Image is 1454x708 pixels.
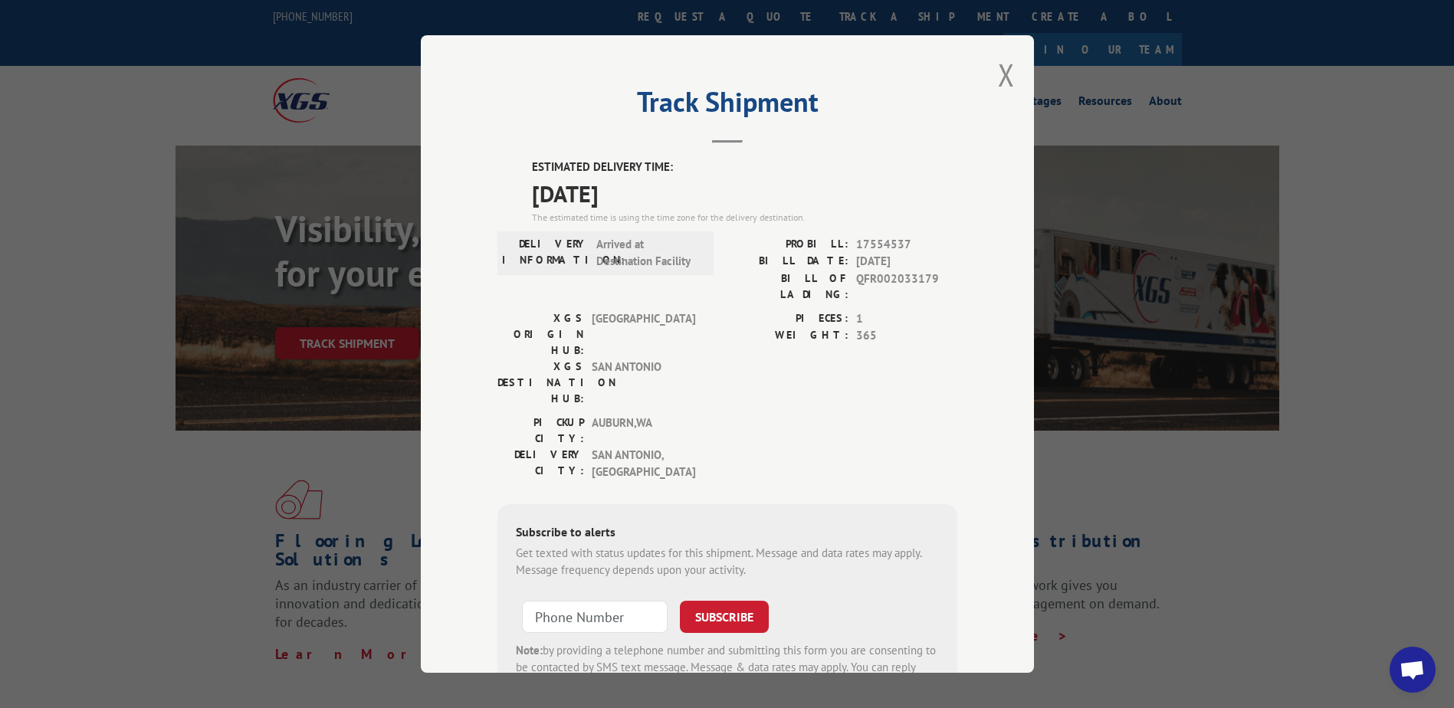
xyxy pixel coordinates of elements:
label: PIECES: [727,310,848,328]
span: SAN ANTONIO , [GEOGRAPHIC_DATA] [592,447,695,481]
span: [GEOGRAPHIC_DATA] [592,310,695,359]
label: XGS DESTINATION HUB: [497,359,584,407]
label: WEIGHT: [727,327,848,345]
label: DELIVERY INFORMATION: [502,236,589,270]
span: 365 [856,327,957,345]
span: 1 [856,310,957,328]
span: [DATE] [856,253,957,270]
button: Close modal [998,54,1015,95]
span: QFR002033179 [856,270,957,303]
div: by providing a telephone number and submitting this form you are consenting to be contacted by SM... [516,642,939,694]
label: BILL OF LADING: [727,270,848,303]
label: ESTIMATED DELIVERY TIME: [532,159,957,176]
label: PROBILL: [727,236,848,254]
label: XGS ORIGIN HUB: [497,310,584,359]
div: Get texted with status updates for this shipment. Message and data rates may apply. Message frequ... [516,545,939,579]
span: AUBURN , WA [592,415,695,447]
button: SUBSCRIBE [680,601,769,633]
div: Subscribe to alerts [516,523,939,545]
label: PICKUP CITY: [497,415,584,447]
label: BILL DATE: [727,253,848,270]
span: [DATE] [532,176,957,211]
span: 17554537 [856,236,957,254]
input: Phone Number [522,601,668,633]
span: SAN ANTONIO [592,359,695,407]
div: The estimated time is using the time zone for the delivery destination. [532,211,957,225]
label: DELIVERY CITY: [497,447,584,481]
span: Arrived at Destination Facility [596,236,700,270]
strong: Note: [516,643,543,657]
a: Open chat [1390,647,1436,693]
h2: Track Shipment [497,91,957,120]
